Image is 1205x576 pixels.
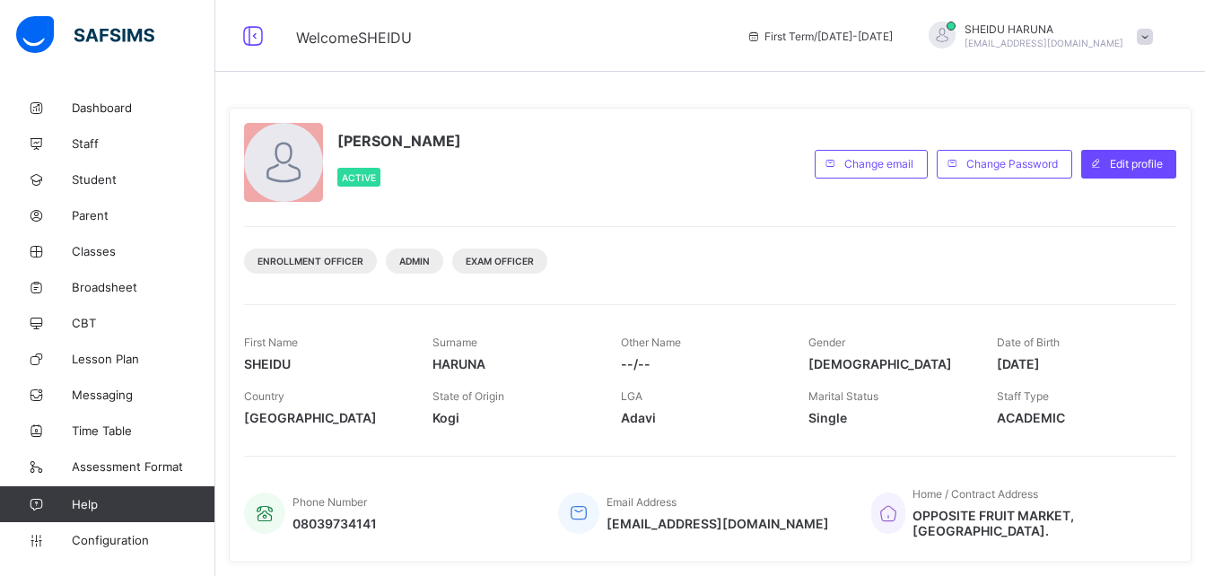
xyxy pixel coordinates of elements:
[244,410,406,425] span: [GEOGRAPHIC_DATA]
[621,336,681,349] span: Other Name
[965,22,1123,36] span: SHEIDU HARUNA
[621,356,782,371] span: --/--
[432,336,477,349] span: Surname
[912,487,1038,501] span: Home / Contract Address
[911,22,1162,51] div: SHEIDUHARUNA
[337,132,461,150] span: [PERSON_NAME]
[607,495,677,509] span: Email Address
[72,316,215,330] span: CBT
[399,256,430,266] span: Admin
[466,256,534,266] span: Exam Officer
[293,516,377,531] span: 08039734141
[342,172,376,183] span: Active
[808,356,970,371] span: [DEMOGRAPHIC_DATA]
[912,508,1158,538] span: OPPOSITE FRUIT MARKET, [GEOGRAPHIC_DATA].
[72,459,215,474] span: Assessment Format
[72,423,215,438] span: Time Table
[997,356,1158,371] span: [DATE]
[72,280,215,294] span: Broadsheet
[1110,157,1163,170] span: Edit profile
[72,100,215,115] span: Dashboard
[72,497,214,511] span: Help
[966,157,1058,170] span: Change Password
[621,410,782,425] span: Adavi
[72,136,215,151] span: Staff
[747,30,893,43] span: session/term information
[432,410,594,425] span: Kogi
[997,389,1049,403] span: Staff Type
[72,352,215,366] span: Lesson Plan
[621,389,642,403] span: LGA
[244,389,284,403] span: Country
[244,356,406,371] span: SHEIDU
[432,356,594,371] span: HARUNA
[997,336,1060,349] span: Date of Birth
[72,533,214,547] span: Configuration
[607,516,829,531] span: [EMAIL_ADDRESS][DOMAIN_NAME]
[72,388,215,402] span: Messaging
[808,410,970,425] span: Single
[432,389,504,403] span: State of Origin
[72,244,215,258] span: Classes
[965,38,1123,48] span: [EMAIL_ADDRESS][DOMAIN_NAME]
[293,495,367,509] span: Phone Number
[244,336,298,349] span: First Name
[997,410,1158,425] span: ACADEMIC
[844,157,913,170] span: Change email
[808,389,878,403] span: Marital Status
[72,208,215,223] span: Parent
[258,256,363,266] span: Enrollment Officer
[296,29,412,47] span: Welcome SHEIDU
[808,336,845,349] span: Gender
[16,16,154,54] img: safsims
[72,172,215,187] span: Student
